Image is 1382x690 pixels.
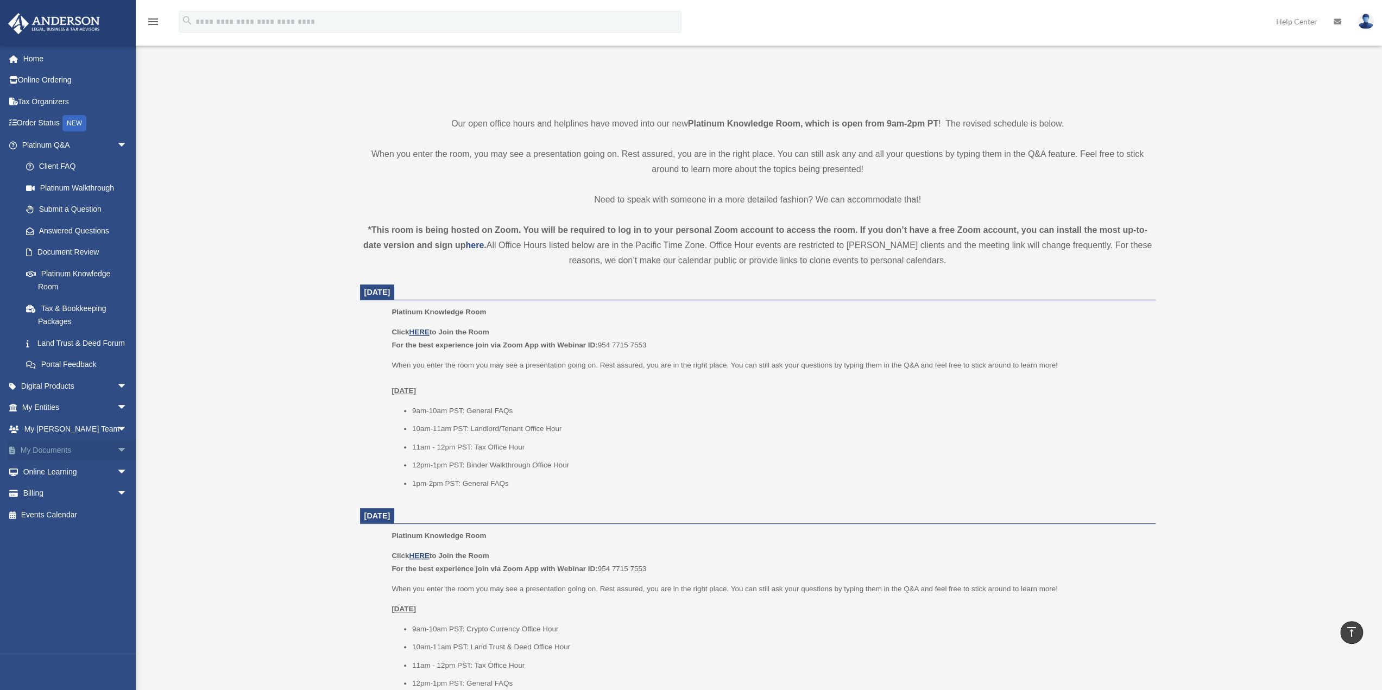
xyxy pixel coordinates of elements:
[117,397,138,419] span: arrow_drop_down
[360,116,1156,131] p: Our open office hours and helplines have moved into our new ! The revised schedule is below.
[363,225,1147,250] strong: *This room is being hosted on Zoom. You will be required to log in to your personal Zoom account ...
[360,223,1156,268] div: All Office Hours listed below are in the Pacific Time Zone. Office Hour events are restricted to ...
[117,483,138,505] span: arrow_drop_down
[412,404,1148,417] li: 9am-10am PST: General FAQs
[8,91,144,112] a: Tax Organizers
[8,112,144,135] a: Order StatusNEW
[412,422,1148,435] li: 10am-11am PST: Landlord/Tenant Office Hour
[15,156,144,178] a: Client FAQ
[392,531,486,540] span: Platinum Knowledge Room
[5,13,103,34] img: Anderson Advisors Platinum Portal
[412,459,1148,472] li: 12pm-1pm PST: Binder Walkthrough Office Hour
[409,328,429,336] a: HERE
[392,387,416,395] u: [DATE]
[412,477,1148,490] li: 1pm-2pm PST: General FAQs
[8,375,144,397] a: Digital Productsarrow_drop_down
[688,119,938,128] strong: Platinum Knowledge Room, which is open from 9am-2pm PT
[15,199,144,220] a: Submit a Question
[8,397,144,419] a: My Entitiesarrow_drop_down
[412,641,1148,654] li: 10am-11am PST: Land Trust & Deed Office Hour
[364,511,390,520] span: [DATE]
[15,220,144,242] a: Answered Questions
[8,69,144,91] a: Online Ordering
[147,19,160,28] a: menu
[392,328,489,336] b: Click to Join the Room
[392,326,1147,351] p: 954 7715 7553
[15,242,144,263] a: Document Review
[181,15,193,27] i: search
[15,297,144,332] a: Tax & Bookkeeping Packages
[8,483,144,504] a: Billingarrow_drop_down
[392,359,1147,397] p: When you enter the room you may see a presentation going on. Rest assured, you are in the right p...
[1345,625,1358,638] i: vertical_align_top
[360,147,1156,177] p: When you enter the room, you may see a presentation going on. Rest assured, you are in the right ...
[117,418,138,440] span: arrow_drop_down
[392,605,416,613] u: [DATE]
[15,332,144,354] a: Land Trust & Deed Forum
[8,440,144,461] a: My Documentsarrow_drop_down
[15,177,144,199] a: Platinum Walkthrough
[8,134,144,156] a: Platinum Q&Aarrow_drop_down
[465,240,484,250] a: here
[412,659,1148,672] li: 11am - 12pm PST: Tax Office Hour
[1358,14,1374,29] img: User Pic
[15,354,144,376] a: Portal Feedback
[15,263,138,297] a: Platinum Knowledge Room
[8,504,144,526] a: Events Calendar
[8,48,144,69] a: Home
[147,15,160,28] i: menu
[8,418,144,440] a: My [PERSON_NAME] Teamarrow_drop_down
[62,115,86,131] div: NEW
[412,623,1148,636] li: 9am-10am PST: Crypto Currency Office Hour
[412,677,1148,690] li: 12pm-1pm PST: General FAQs
[8,461,144,483] a: Online Learningarrow_drop_down
[360,192,1156,207] p: Need to speak with someone in a more detailed fashion? We can accommodate that!
[117,461,138,483] span: arrow_drop_down
[392,583,1147,596] p: When you enter the room you may see a presentation going on. Rest assured, you are in the right p...
[392,549,1147,575] p: 954 7715 7553
[117,134,138,156] span: arrow_drop_down
[117,440,138,462] span: arrow_drop_down
[392,308,486,316] span: Platinum Knowledge Room
[392,341,597,349] b: For the best experience join via Zoom App with Webinar ID:
[364,288,390,296] span: [DATE]
[117,375,138,397] span: arrow_drop_down
[484,240,486,250] strong: .
[409,552,429,560] a: HERE
[1340,621,1363,644] a: vertical_align_top
[392,552,489,560] b: Click to Join the Room
[392,565,597,573] b: For the best experience join via Zoom App with Webinar ID:
[412,441,1148,454] li: 11am - 12pm PST: Tax Office Hour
